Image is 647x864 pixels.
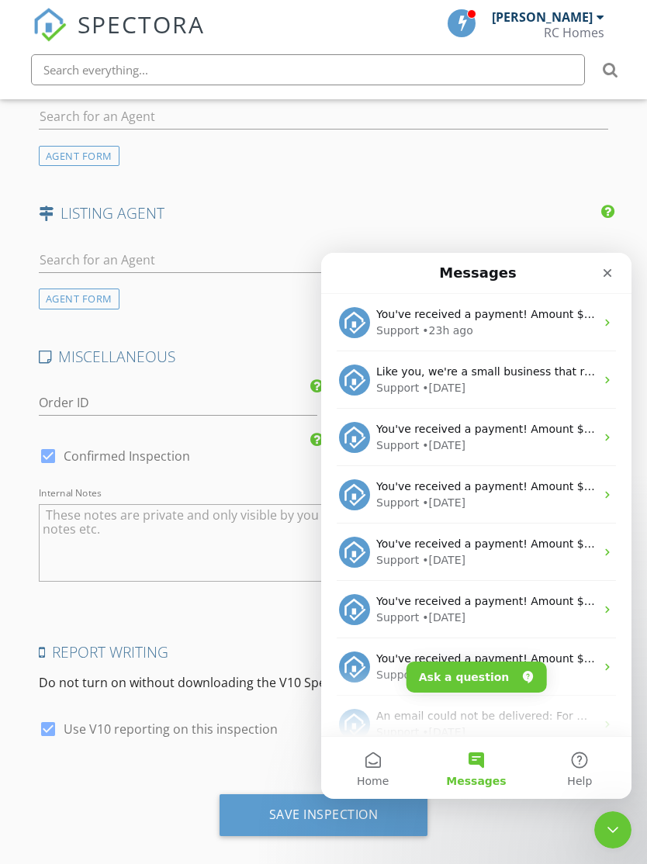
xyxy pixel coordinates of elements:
[64,721,278,737] label: Use V10 reporting on this inspection
[55,127,98,143] div: Support
[55,472,98,488] div: Support
[18,399,49,430] img: Profile image for Support
[246,523,271,534] span: Help
[18,341,49,372] img: Profile image for Support
[33,21,205,54] a: SPECTORA
[101,185,144,201] div: • [DATE]
[39,203,609,223] h4: LISTING AGENT
[33,8,67,42] img: The Best Home Inspection Software - Spectora
[39,247,609,273] input: Search for an Agent
[55,185,98,201] div: Support
[103,484,206,546] button: Messages
[31,54,585,85] input: Search everything...
[492,9,593,25] div: [PERSON_NAME]
[55,242,98,258] div: Support
[207,484,310,546] button: Help
[18,284,49,315] img: Profile image for Support
[269,807,379,822] div: Save Inspection
[101,242,144,258] div: • [DATE]
[544,25,604,40] div: RC Homes
[85,409,226,440] button: Ask a question
[18,456,49,487] img: Profile image for Support
[18,226,49,257] img: Profile image for Support
[101,472,144,488] div: • [DATE]
[39,104,609,130] input: Search for an Agent
[39,289,119,309] div: AGENT FORM
[55,357,98,373] div: Support
[18,169,49,200] img: Profile image for Support
[101,127,144,143] div: • [DATE]
[64,448,190,464] label: Confirmed Inspection
[101,299,144,316] div: • [DATE]
[125,523,185,534] span: Messages
[55,299,98,316] div: Support
[78,8,205,40] span: SPECTORA
[55,414,98,430] div: Support
[39,146,119,167] div: AGENT FORM
[39,347,609,367] h4: MISCELLANEOUS
[594,811,631,848] iframe: Intercom live chat
[36,523,67,534] span: Home
[39,673,609,692] p: Do not turn on without downloading the V10 Spectora App ( )
[101,357,144,373] div: • [DATE]
[321,253,631,799] iframe: Intercom live chat
[39,642,609,662] h4: Report Writing
[39,504,609,582] textarea: Internal Notes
